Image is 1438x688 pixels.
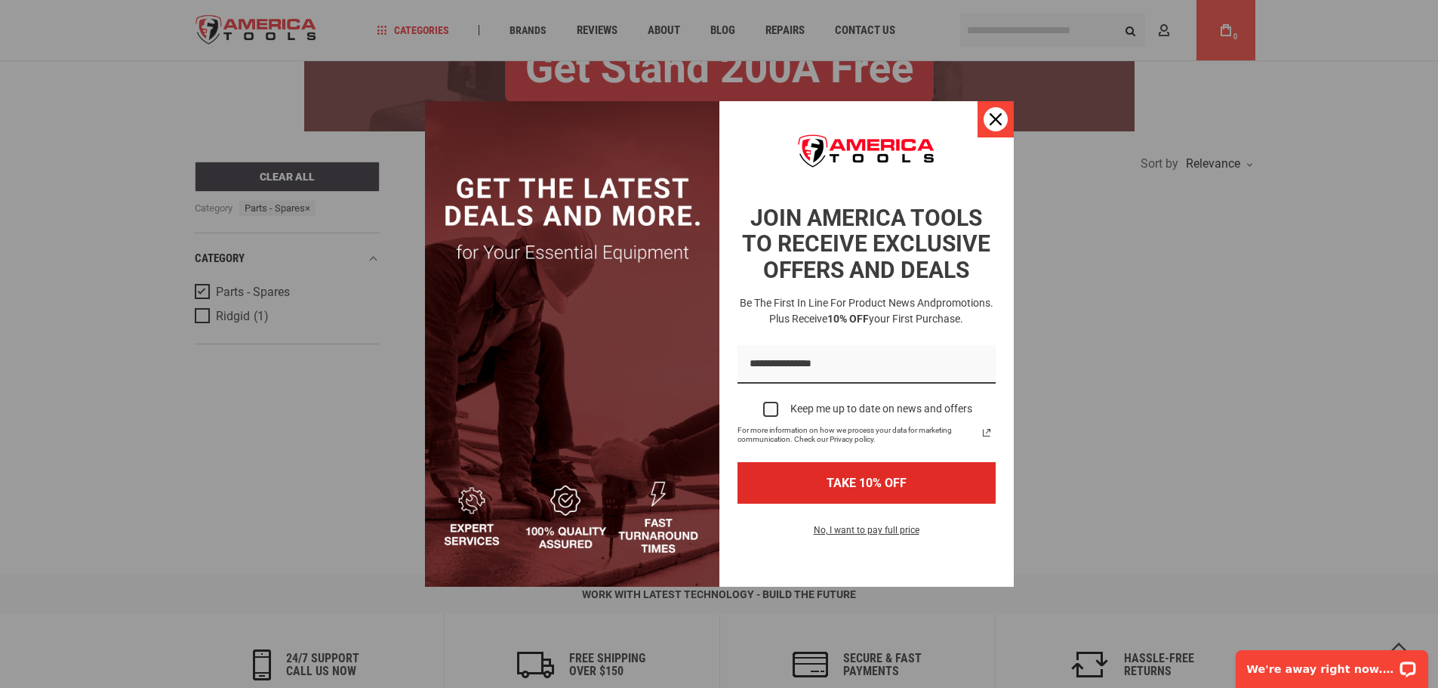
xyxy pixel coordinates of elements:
h3: Be the first in line for product news and [734,295,999,327]
span: For more information on how we process your data for marketing communication. Check our Privacy p... [737,426,978,444]
button: No, I want to pay full price [802,522,931,548]
svg: link icon [978,424,996,442]
input: Email field [737,345,996,384]
a: Read our Privacy Policy [978,424,996,442]
button: Close [978,101,1014,137]
strong: 10% OFF [827,313,869,325]
div: Keep me up to date on news and offers [790,403,972,415]
strong: JOIN AMERICA TOOLS TO RECEIVE EXCLUSIVE OFFERS AND DEALS [742,205,990,283]
svg: close icon [990,113,1002,125]
button: TAKE 10% OFF [737,462,996,504]
iframe: LiveChat chat widget [1226,640,1438,688]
